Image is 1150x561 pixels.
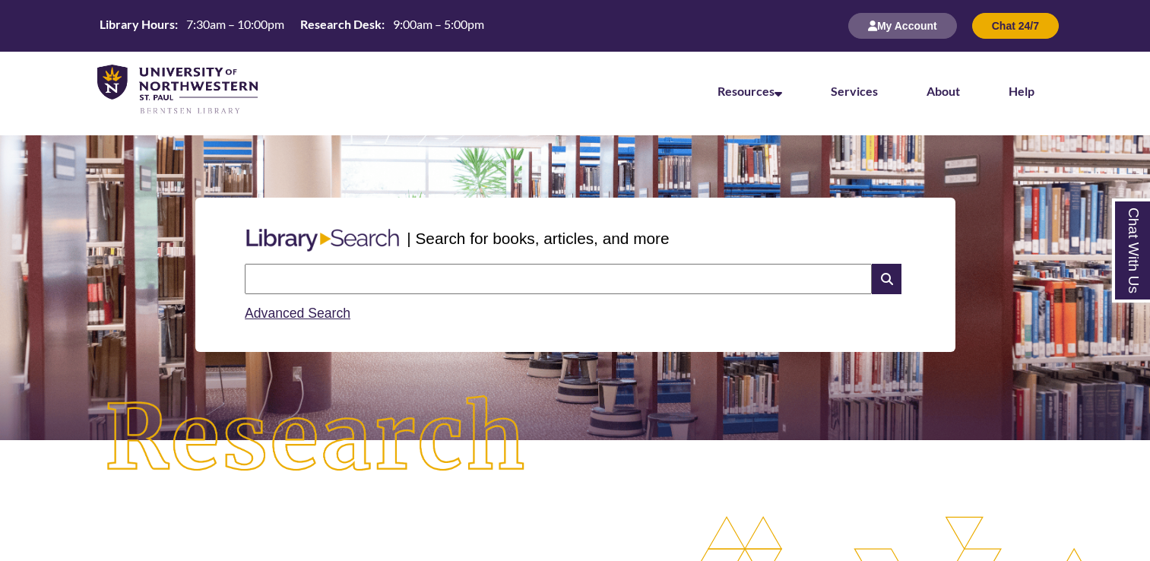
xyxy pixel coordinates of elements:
[848,19,957,32] a: My Account
[97,65,258,116] img: UNWSP Library Logo
[93,16,180,33] th: Library Hours:
[58,349,575,529] img: Research
[1009,84,1034,98] a: Help
[239,223,407,258] img: Libary Search
[93,16,490,35] table: Hours Today
[972,19,1059,32] a: Chat 24/7
[393,17,484,31] span: 9:00am – 5:00pm
[294,16,387,33] th: Research Desk:
[927,84,960,98] a: About
[831,84,878,98] a: Services
[972,13,1059,39] button: Chat 24/7
[872,264,901,294] i: Search
[407,227,669,250] p: | Search for books, articles, and more
[93,16,490,36] a: Hours Today
[245,306,350,321] a: Advanced Search
[718,84,782,98] a: Resources
[848,13,957,39] button: My Account
[186,17,284,31] span: 7:30am – 10:00pm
